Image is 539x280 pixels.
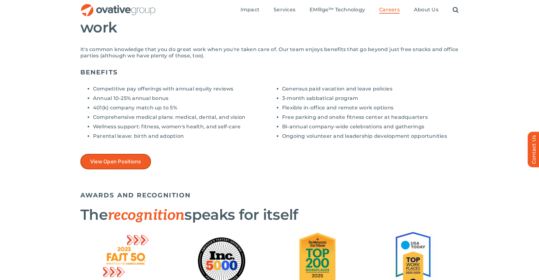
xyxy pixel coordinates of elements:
[80,68,459,76] h5: BENEFITS
[282,124,459,130] li: Bi-annual company-wide celebrations and gatherings
[274,7,295,14] a: Services
[93,133,269,139] li: Parental leave: birth and adoption
[80,46,459,59] p: It's common knowledge that you do great work when you're taken care of. Our team enjoys benefits ...
[93,95,269,102] li: Annual 10-25% annual bonus
[108,207,184,224] span: recognition
[93,86,269,92] li: Competitive pay offerings with annual equity reviews
[274,7,295,13] span: Services
[80,207,459,223] h2: The speaks for itself
[414,7,438,13] span: About Us
[310,7,365,13] span: EMRge™ Technology
[282,86,459,92] li: Generous paid vacation and leave policies
[414,7,438,14] a: About Us
[93,105,269,111] li: 401(k) company match up to 5%
[93,114,269,120] li: Comprehensive medical plans: medical, dental, and vision
[310,7,365,14] a: EMRge™ Technology
[282,105,459,111] li: Flexible in-office and remote work options
[241,7,259,14] a: Impact
[282,95,459,102] li: 3-month sabbatical program
[90,159,141,165] span: View Open Positions
[80,3,156,9] a: OG_Full_horizontal_RGB
[241,7,259,13] span: Impact
[80,191,459,199] h5: AWARDS AND RECOGNITION
[80,154,151,169] a: View Open Positions
[282,133,459,139] li: Ongoing volunteer and leadership development opportunities
[379,7,400,13] span: Careers
[453,7,459,14] a: Search
[282,114,459,120] li: Free parking and onsite fitness center at headquarters
[80,3,459,35] h2: Enjoy industry-leading while you crush the work
[93,124,269,130] li: Wellness support: fitness, women's health, and self-care
[379,7,400,14] a: Careers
